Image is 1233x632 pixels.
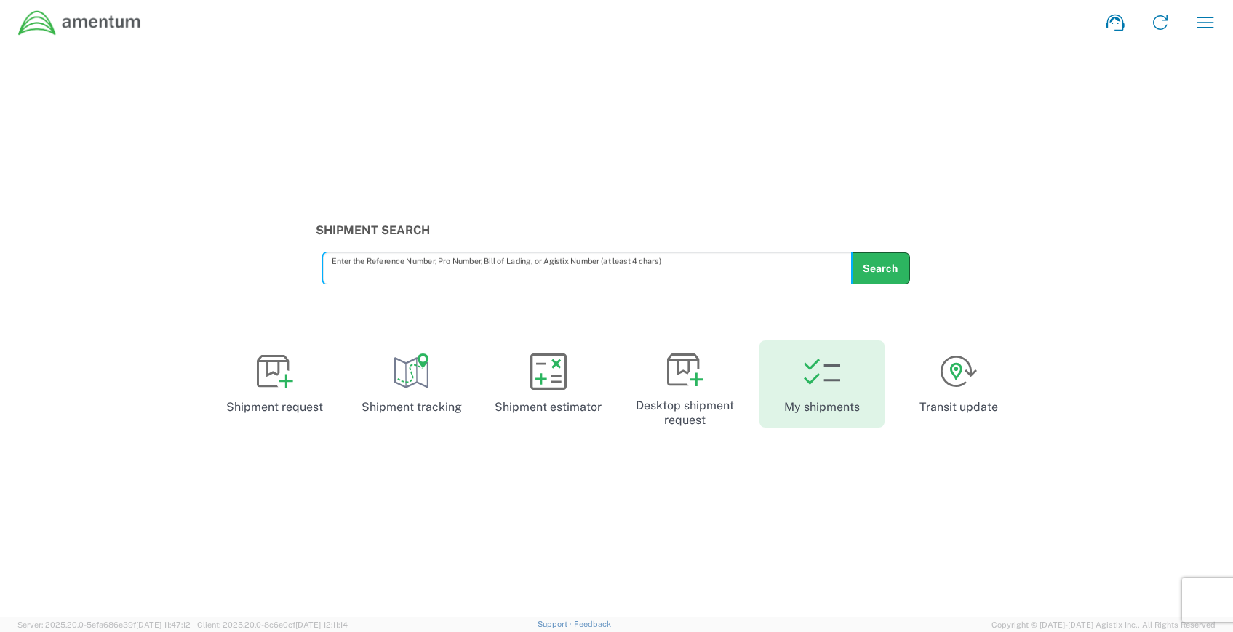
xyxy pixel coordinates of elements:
img: dyncorp [17,9,142,36]
span: [DATE] 12:11:14 [295,620,348,629]
a: Shipment request [212,340,338,428]
h3: Shipment Search [316,223,917,237]
a: Transit update [896,340,1021,428]
a: Shipment tracking [349,340,474,428]
a: Support [538,620,574,628]
button: Search [851,252,910,284]
a: Desktop shipment request [623,340,748,439]
span: Client: 2025.20.0-8c6e0cf [197,620,348,629]
a: Shipment estimator [486,340,611,428]
span: Server: 2025.20.0-5efa686e39f [17,620,191,629]
a: My shipments [759,340,885,428]
a: Feedback [574,620,611,628]
span: Copyright © [DATE]-[DATE] Agistix Inc., All Rights Reserved [991,618,1216,631]
span: [DATE] 11:47:12 [136,620,191,629]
